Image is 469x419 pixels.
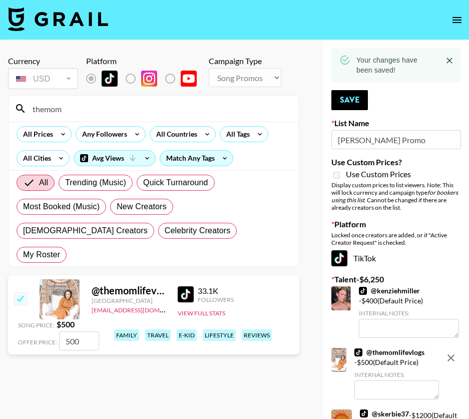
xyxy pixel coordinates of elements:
[39,177,48,189] span: All
[8,7,108,31] img: Grail Talent
[92,297,166,304] div: [GEOGRAPHIC_DATA]
[117,201,167,213] span: New Creators
[331,118,461,128] label: List Name
[209,56,281,66] div: Campaign Type
[92,284,166,297] div: @ themomlifevlogs
[86,68,205,89] div: Remove selected talent to change platforms
[10,70,76,88] div: USD
[346,169,411,179] span: Use Custom Prices
[331,274,461,284] label: Talent - $ 6,250
[198,296,234,303] div: Followers
[359,287,367,295] img: TikTok
[141,71,157,87] img: Instagram
[57,319,75,329] strong: $ 500
[242,329,272,341] div: reviews
[354,348,439,399] div: - $ 500 (Default Price)
[354,348,362,356] img: TikTok
[23,225,148,237] span: [DEMOGRAPHIC_DATA] Creators
[203,329,236,341] div: lifestyle
[27,101,293,117] input: Search by User Name
[102,71,118,87] img: TikTok
[92,304,192,314] a: [EMAIL_ADDRESS][DOMAIN_NAME]
[74,151,155,166] div: Avg Views
[331,250,461,266] div: TikTok
[331,250,347,266] img: TikTok
[331,219,461,229] label: Platform
[198,286,234,296] div: 33.1K
[8,56,78,66] div: Currency
[447,10,467,30] button: open drawer
[86,56,205,66] div: Platform
[160,151,233,166] div: Match Any Tags
[359,286,459,338] div: - $ 400 (Default Price)
[360,409,409,418] a: @skerbie37
[18,338,57,346] span: Offer Price:
[23,201,100,213] span: Most Booked (Music)
[356,51,434,79] div: Your changes have been saved!
[143,177,208,189] span: Quick Turnaround
[220,127,252,142] div: All Tags
[65,177,126,189] span: Trending (Music)
[181,71,197,87] img: YouTube
[178,309,225,317] button: View Full Stats
[331,231,461,246] div: Locked once creators are added, or if "Active Creator Request" is checked.
[59,331,99,350] input: 500
[442,53,457,68] button: Close
[17,127,55,142] div: All Prices
[150,127,199,142] div: All Countries
[331,181,461,211] div: Display custom prices to list viewers. Note: This will lock currency and campaign type . Cannot b...
[354,371,439,378] div: Internal Notes:
[165,225,231,237] span: Celebrity Creators
[18,321,55,329] span: Song Price:
[114,329,139,341] div: family
[359,309,459,317] div: Internal Notes:
[441,348,461,368] button: remove
[177,329,197,341] div: e-kid
[331,90,368,110] button: Save
[76,127,129,142] div: Any Followers
[359,286,420,295] a: @kenziehmiller
[23,249,60,261] span: My Roster
[178,286,194,302] img: TikTok
[331,157,461,167] label: Use Custom Prices?
[360,409,368,417] img: TikTok
[354,348,424,357] a: @themomlifevlogs
[8,66,78,91] div: Remove selected talent to change your currency
[17,151,53,166] div: All Cities
[145,329,171,341] div: travel
[331,189,458,204] em: for bookers using this list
